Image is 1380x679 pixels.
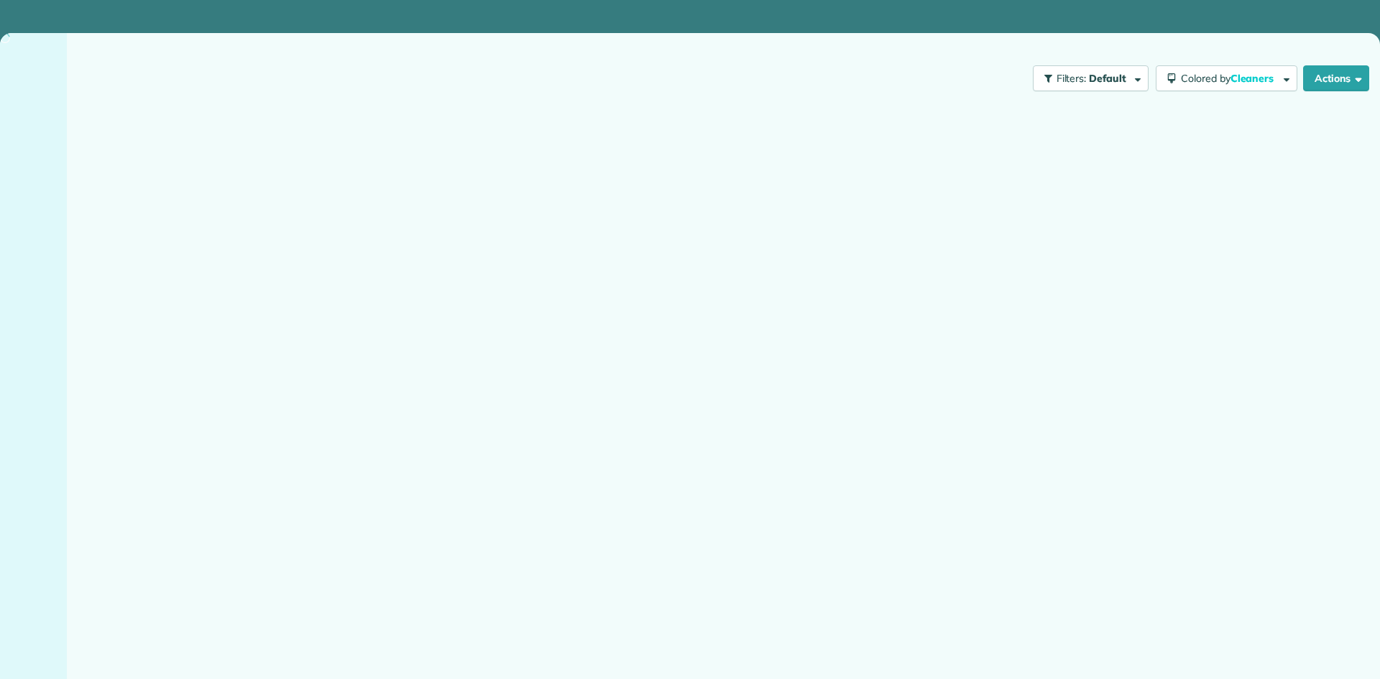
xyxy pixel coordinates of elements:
button: Colored byCleaners [1156,65,1297,91]
span: Colored by [1181,72,1279,85]
a: Filters: Default [1026,65,1149,91]
button: Actions [1303,65,1369,91]
span: Filters: [1057,72,1087,85]
span: Cleaners [1230,72,1276,85]
button: Filters: Default [1033,65,1149,91]
span: Default [1089,72,1127,85]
